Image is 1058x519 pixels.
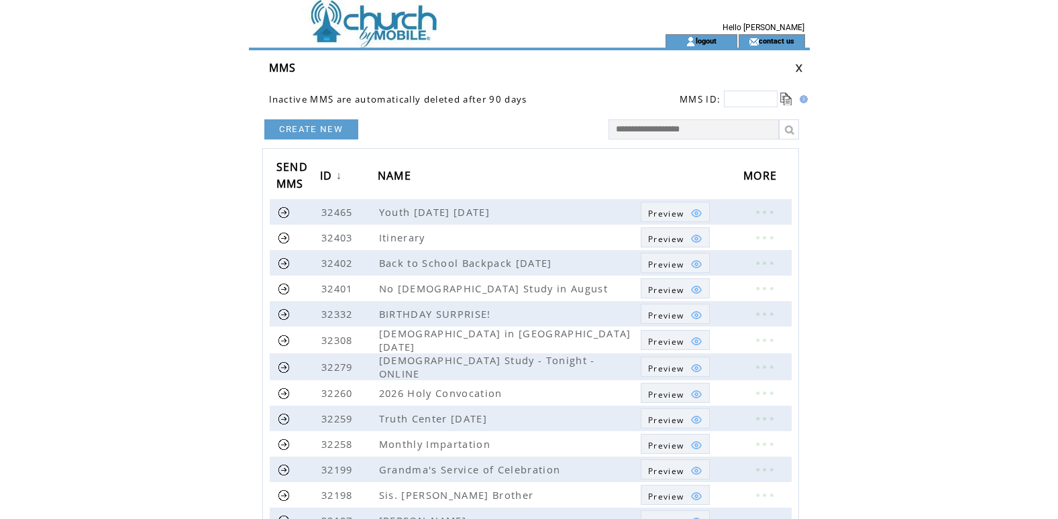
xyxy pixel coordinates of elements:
[641,408,710,428] a: Preview
[686,36,696,47] img: account_icon.gif
[321,412,356,425] span: 32259
[641,357,710,377] a: Preview
[379,437,494,451] span: Monthly Impartation
[648,336,684,347] span: Show MMS preview
[379,488,537,502] span: Sis. [PERSON_NAME] Brother
[680,93,721,105] span: MMS ID:
[641,253,710,273] a: Preview
[379,463,564,476] span: Grandma's Service of Celebration
[378,165,415,190] span: NAME
[641,278,710,298] a: Preview
[321,333,356,347] span: 32308
[276,156,308,198] span: SEND MMS
[379,307,494,321] span: BIRTHDAY SURPRISE!
[378,164,418,189] a: NAME
[641,202,710,222] a: Preview
[690,490,702,502] img: eye.png
[648,491,684,502] span: Show MMS preview
[648,208,684,219] span: Show MMS preview
[648,363,684,374] span: Show MMS preview
[379,353,595,380] span: [DEMOGRAPHIC_DATA] Study - Tonight - ONLINE
[690,388,702,400] img: eye.png
[690,284,702,296] img: eye.png
[269,60,297,75] span: MMS
[379,412,490,425] span: Truth Center [DATE]
[648,440,684,451] span: Show MMS preview
[379,327,631,353] span: [DEMOGRAPHIC_DATA] in [GEOGRAPHIC_DATA] [DATE]
[641,434,710,454] a: Preview
[264,119,358,139] a: CREATE NEW
[749,36,759,47] img: contact_us_icon.gif
[321,437,356,451] span: 32258
[796,95,808,103] img: help.gif
[379,205,493,219] span: Youth [DATE] [DATE]
[690,362,702,374] img: eye.png
[269,93,527,105] span: Inactive MMS are automatically deleted after 90 days
[379,282,611,295] span: No [DEMOGRAPHIC_DATA] Study in August
[320,164,346,189] a: ID↓
[641,459,710,479] a: Preview
[321,231,356,244] span: 32403
[723,23,804,32] span: Hello [PERSON_NAME]
[320,165,336,190] span: ID
[648,233,684,245] span: Show MMS preview
[648,284,684,296] span: Show MMS preview
[321,307,356,321] span: 32332
[696,36,717,45] a: logout
[690,207,702,219] img: eye.png
[690,439,702,451] img: eye.png
[648,414,684,426] span: Show MMS preview
[690,335,702,347] img: eye.png
[321,282,356,295] span: 32401
[321,205,356,219] span: 32465
[641,304,710,324] a: Preview
[690,414,702,426] img: eye.png
[648,465,684,477] span: Show MMS preview
[321,256,356,270] span: 32402
[641,485,710,505] a: Preview
[321,463,356,476] span: 32199
[648,389,684,400] span: Show MMS preview
[321,360,356,373] span: 32279
[690,309,702,321] img: eye.png
[321,386,356,400] span: 32260
[690,233,702,245] img: eye.png
[648,259,684,270] span: Show MMS preview
[641,227,710,247] a: Preview
[743,165,780,190] span: MORE
[690,465,702,477] img: eye.png
[321,488,356,502] span: 32198
[641,383,710,403] a: Preview
[641,330,710,350] a: Preview
[379,231,429,244] span: Itinerary
[379,256,556,270] span: Back to School Backpack [DATE]
[690,258,702,270] img: eye.png
[648,310,684,321] span: Show MMS preview
[759,36,794,45] a: contact us
[379,386,506,400] span: 2026 Holy Convocation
